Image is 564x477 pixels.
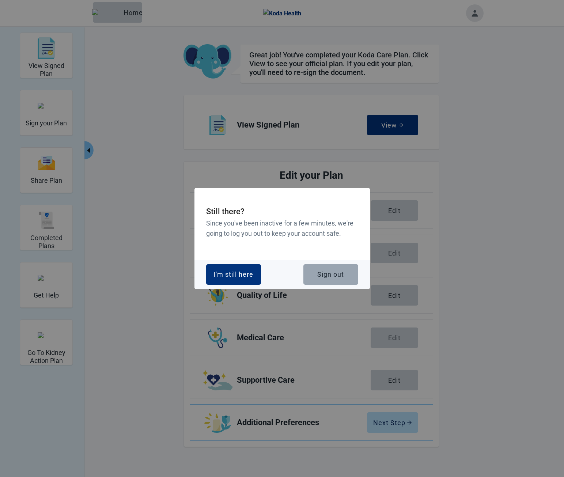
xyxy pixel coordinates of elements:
button: I'm still here [206,264,261,285]
div: Sign out [317,271,344,278]
h2: Still there? [206,205,358,218]
h3: Since you've been inactive for a few minutes, we're going to log you out to keep your account safe. [206,218,358,239]
div: I'm still here [213,271,253,278]
button: Sign out [303,264,358,285]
